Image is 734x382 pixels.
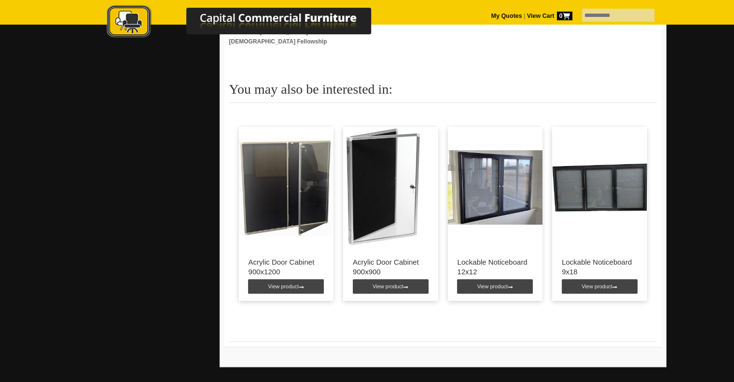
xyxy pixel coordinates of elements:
img: Lockable Noticeboard 9x18 [552,127,647,248]
p: Lockable Noticeboard 12x12 [457,257,533,277]
a: Capital Commercial Furniture Logo [80,5,418,43]
a: View product [562,279,637,294]
img: Lockable Noticeboard 12x12 [448,127,543,248]
img: Capital Commercial Furniture Logo [80,5,418,40]
p: Acrylic Door Cabinet 900x900 [353,257,429,277]
strong: View Cart [527,13,572,19]
a: View Cart0 [525,13,572,19]
h2: You may also be interested in: [229,82,657,103]
p: Acrylic Door Cabinet 900x1200 [249,257,324,277]
a: My Quotes [491,13,522,19]
a: View product [353,279,429,294]
a: View product [457,279,533,294]
a: View product [248,279,324,294]
p: Lockable Noticeboard 9x18 [562,257,637,277]
span: 0 [557,12,572,20]
img: Acrylic Door Cabinet 900x1200 [239,127,334,248]
img: Acrylic Door Cabinet 900x900 [343,127,423,248]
